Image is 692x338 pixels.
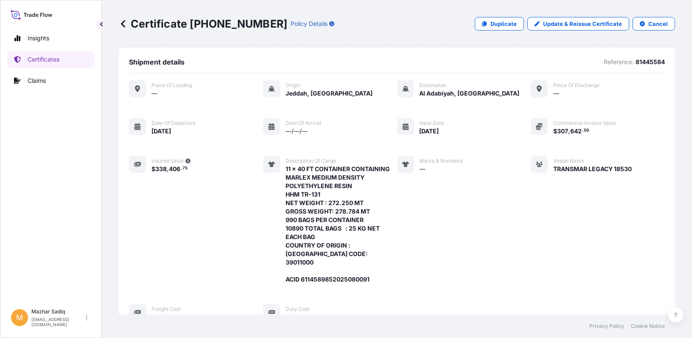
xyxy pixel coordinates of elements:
[475,17,524,31] a: Duplicate
[420,127,439,135] span: [DATE]
[543,20,622,28] p: Update & Reissue Certificate
[181,167,182,170] span: .
[28,34,49,42] p: Insights
[570,128,582,134] span: 642
[420,120,445,127] span: Issue Date
[286,127,308,135] span: —/—/—
[151,313,157,321] span: —
[286,313,291,321] span: —
[553,158,584,164] span: Vessel Name
[553,165,632,173] span: TRANSMAR LEGACY 18530
[151,120,196,127] span: Date of departure
[286,120,321,127] span: Date of arrival
[553,89,559,98] span: —
[16,313,23,322] span: M
[119,17,287,31] p: Certificate [PHONE_NUMBER]
[129,58,185,66] span: Shipment details
[636,58,665,66] p: 81445584
[633,17,675,31] button: Cancel
[7,72,95,89] a: Claims
[7,51,95,68] a: Certificates
[286,165,397,284] span: 11 x 40 FT CONTAINER CONTAINING MARLEX MEDIUM DENSITY POLYETHYLENE RESIN HHM TR-131 NET WEIGHT : ...
[557,128,568,134] span: 307
[151,158,184,164] span: Insured Value
[286,82,300,89] span: Origin
[631,323,665,330] a: Cookie Notice
[31,308,84,315] p: Mazhar Sadiq
[151,166,155,172] span: $
[31,317,84,327] p: [EMAIL_ADDRESS][DOMAIN_NAME]
[7,30,95,47] a: Insights
[527,17,629,31] a: Update & Reissue Certificate
[291,20,328,28] p: Policy Details
[151,127,171,135] span: [DATE]
[584,129,589,132] span: 50
[553,82,600,89] span: Place of discharge
[648,20,668,28] p: Cancel
[151,89,157,98] span: —
[286,306,309,313] span: Duty Cost
[589,323,624,330] a: Privacy Policy
[582,129,583,132] span: .
[490,20,517,28] p: Duplicate
[169,166,180,172] span: 406
[286,158,336,164] span: Description of cargo
[151,82,192,89] span: Place of Loading
[286,89,373,98] span: Jeddah, [GEOGRAPHIC_DATA]
[420,82,447,89] span: Destination
[420,158,463,164] span: Marks & Numbers
[155,166,167,172] span: 338
[553,128,557,134] span: $
[604,58,634,66] p: Reference:
[568,128,570,134] span: ,
[553,120,616,127] span: Commercial Invoice Value
[182,167,188,170] span: 75
[420,165,426,173] span: —
[167,166,169,172] span: ,
[28,55,59,64] p: Certificates
[420,89,520,98] span: Al Adabiyah, [GEOGRAPHIC_DATA]
[151,306,181,313] span: Freight Cost
[28,76,46,85] p: Claims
